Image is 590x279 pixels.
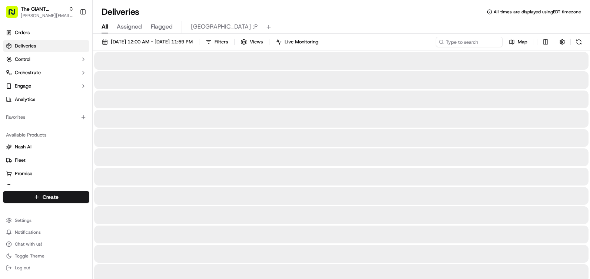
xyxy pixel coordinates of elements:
span: Settings [15,217,32,223]
button: Refresh [574,37,584,47]
span: Assigned [117,22,142,31]
button: Chat with us! [3,239,89,249]
div: Available Products [3,129,89,141]
a: Deliveries [3,40,89,52]
div: Favorites [3,111,89,123]
button: Live Monitoring [272,37,322,47]
button: Log out [3,263,89,273]
input: Type to search [436,37,503,47]
span: [GEOGRAPHIC_DATA] :P [191,22,258,31]
a: Fleet [6,157,86,164]
button: [DATE] 12:00 AM - [DATE] 11:59 PM [99,37,196,47]
button: Orchestrate [3,67,89,79]
span: Product Catalog [15,184,50,190]
a: Analytics [3,93,89,105]
button: Map [506,37,531,47]
span: All [102,22,108,31]
span: Map [518,39,527,45]
a: Orders [3,27,89,39]
button: Control [3,53,89,65]
span: Fleet [15,157,26,164]
span: Orchestrate [15,69,41,76]
span: Filters [215,39,228,45]
span: Control [15,56,30,63]
a: Product Catalog [6,184,86,190]
span: Views [250,39,263,45]
h1: Deliveries [102,6,139,18]
span: Flagged [151,22,173,31]
button: Nash AI [3,141,89,153]
span: Create [43,193,59,201]
button: Promise [3,168,89,180]
button: The GIANT Company [21,5,66,13]
span: Live Monitoring [285,39,318,45]
span: All times are displayed using EDT timezone [494,9,581,15]
span: Log out [15,265,30,271]
button: Settings [3,215,89,226]
span: Promise [15,170,32,177]
a: Promise [6,170,86,177]
button: Create [3,191,89,203]
button: Views [238,37,266,47]
span: [DATE] 12:00 AM - [DATE] 11:59 PM [111,39,193,45]
button: Toggle Theme [3,251,89,261]
span: Deliveries [15,43,36,49]
span: Engage [15,83,31,89]
button: Engage [3,80,89,92]
span: Orders [15,29,30,36]
span: Chat with us! [15,241,42,247]
span: Notifications [15,229,41,235]
button: The GIANT Company[PERSON_NAME][EMAIL_ADDRESS][PERSON_NAME][DOMAIN_NAME] [3,3,77,21]
span: Nash AI [15,144,32,150]
button: Notifications [3,227,89,237]
button: Filters [202,37,231,47]
button: Product Catalog [3,181,89,193]
a: Nash AI [6,144,86,150]
span: Toggle Theme [15,253,44,259]
button: [PERSON_NAME][EMAIL_ADDRESS][PERSON_NAME][DOMAIN_NAME] [21,13,74,19]
button: Fleet [3,154,89,166]
span: Analytics [15,96,35,103]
